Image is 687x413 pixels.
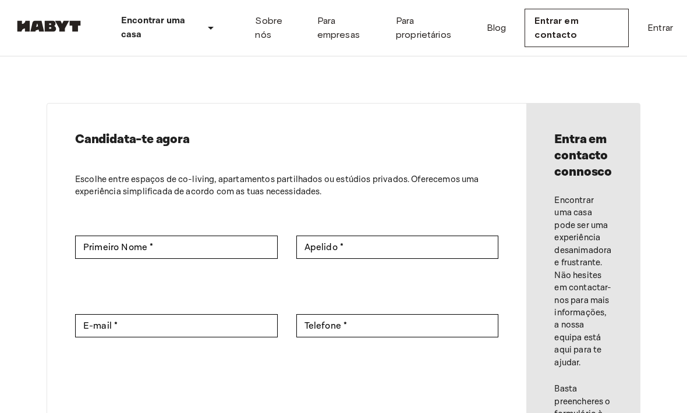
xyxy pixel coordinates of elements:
img: Habyt [14,20,84,32]
a: Entrar em contacto [525,9,629,47]
a: Sobre nós [255,14,298,42]
p: Escolhe entre espaços de co-living, apartamentos partilhados ou estúdios privados. Oferecemos uma... [75,173,498,198]
p: Encontrar uma casa [121,14,199,42]
a: Entrar [647,21,673,35]
h2: Candidata-te agora [75,131,498,148]
a: Para empresas [317,14,377,42]
a: Blog [487,21,507,35]
a: Para proprietários [396,14,468,42]
h2: Entra em contacto connosco [554,131,612,180]
p: Encontrar uma casa pode ser uma experiência desanimadora e frustrante. Não hesites em contactar-n... [554,194,612,369]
